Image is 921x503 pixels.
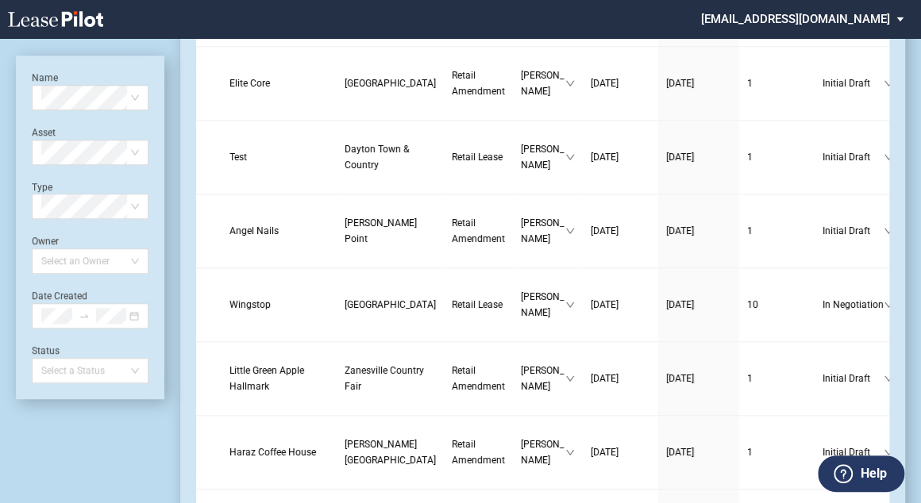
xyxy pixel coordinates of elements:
[345,299,436,310] span: Sawmill Square
[818,455,904,492] button: Help
[565,447,575,457] span: down
[452,363,505,394] a: Retail Amendment
[345,78,436,89] span: Park West Village III
[345,141,436,173] a: Dayton Town & Country
[32,72,58,83] label: Name
[345,363,436,394] a: Zanesville Country Fair
[666,297,731,313] a: [DATE]
[521,141,565,173] span: [PERSON_NAME]
[591,444,650,460] a: [DATE]
[591,149,650,165] a: [DATE]
[32,290,87,301] label: Date Created
[747,444,807,460] a: 1
[823,371,884,386] span: Initial Draft
[452,149,505,165] a: Retail Lease
[591,447,618,458] span: [DATE]
[229,75,329,91] a: Elite Core
[32,345,60,356] label: Status
[452,67,505,99] a: Retail Amendment
[345,436,436,468] a: [PERSON_NAME][GEOGRAPHIC_DATA]
[521,436,565,468] span: [PERSON_NAME]
[823,223,884,239] span: Initial Draft
[345,144,409,171] span: Dayton Town & Country
[591,225,618,236] span: [DATE]
[823,444,884,460] span: Initial Draft
[452,152,503,163] span: Retail Lease
[666,75,731,91] a: [DATE]
[591,75,650,91] a: [DATE]
[452,436,505,468] a: Retail Amendment
[747,149,807,165] a: 1
[747,299,758,310] span: 10
[345,75,436,91] a: [GEOGRAPHIC_DATA]
[521,363,565,394] span: [PERSON_NAME]
[229,363,329,394] a: Little Green Apple Hallmark
[32,127,56,138] label: Asset
[452,365,505,392] span: Retail Amendment
[521,215,565,247] span: [PERSON_NAME]
[823,75,884,91] span: Initial Draft
[591,299,618,310] span: [DATE]
[565,374,575,383] span: down
[452,297,505,313] a: Retail Lease
[666,373,694,384] span: [DATE]
[32,236,59,247] label: Owner
[666,152,694,163] span: [DATE]
[823,297,884,313] span: In Negotiation
[345,297,436,313] a: [GEOGRAPHIC_DATA]
[565,79,575,88] span: down
[345,439,436,466] span: Mills Crossing Shopping Center
[452,217,505,244] span: Retail Amendment
[229,365,304,392] span: Little Green Apple Hallmark
[747,371,807,386] a: 1
[452,70,505,97] span: Retail Amendment
[229,297,329,313] a: Wingstop
[666,149,731,165] a: [DATE]
[229,444,329,460] a: Haraz Coffee House
[229,447,316,458] span: Haraz Coffee House
[229,225,279,236] span: Angel Nails
[884,447,893,457] span: down
[229,78,270,89] span: Elite Core
[747,152,753,163] span: 1
[591,78,618,89] span: [DATE]
[229,152,247,163] span: Test
[452,439,505,466] span: Retail Amendment
[884,79,893,88] span: down
[565,300,575,309] span: down
[565,152,575,162] span: down
[345,215,436,247] a: [PERSON_NAME] Point
[666,299,694,310] span: [DATE]
[666,447,694,458] span: [DATE]
[860,463,886,484] label: Help
[591,297,650,313] a: [DATE]
[32,182,52,193] label: Type
[565,226,575,236] span: down
[747,447,753,458] span: 1
[747,373,753,384] span: 1
[591,373,618,384] span: [DATE]
[345,217,417,244] span: Hanes Point
[884,226,893,236] span: down
[666,223,731,239] a: [DATE]
[591,371,650,386] a: [DATE]
[666,444,731,460] a: [DATE]
[884,152,893,162] span: down
[452,215,505,247] a: Retail Amendment
[591,152,618,163] span: [DATE]
[229,223,329,239] a: Angel Nails
[229,299,271,310] span: Wingstop
[79,310,90,321] span: to
[666,78,694,89] span: [DATE]
[345,365,424,392] span: Zanesville Country Fair
[747,75,807,91] a: 1
[747,225,753,236] span: 1
[666,371,731,386] a: [DATE]
[229,149,329,165] a: Test
[747,78,753,89] span: 1
[884,300,893,309] span: down
[747,297,807,313] a: 10
[452,299,503,310] span: Retail Lease
[79,310,90,321] span: swap-right
[823,149,884,165] span: Initial Draft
